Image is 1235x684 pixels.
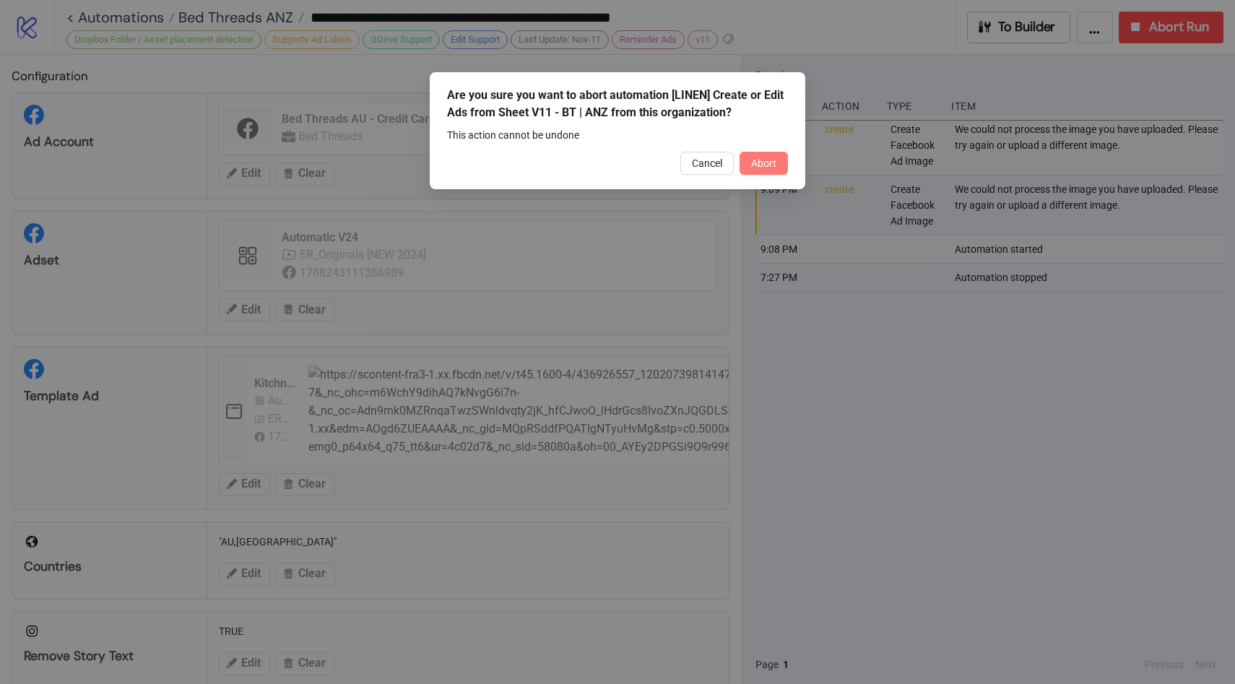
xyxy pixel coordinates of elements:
[740,152,788,175] button: Abort
[447,127,788,143] div: This action cannot be undone
[751,157,776,169] span: Abort
[680,152,734,175] button: Cancel
[692,157,722,169] span: Cancel
[447,87,788,121] div: Are you sure you want to abort automation [LINEN] Create or Edit Ads from Sheet V11 - BT | ANZ fr...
